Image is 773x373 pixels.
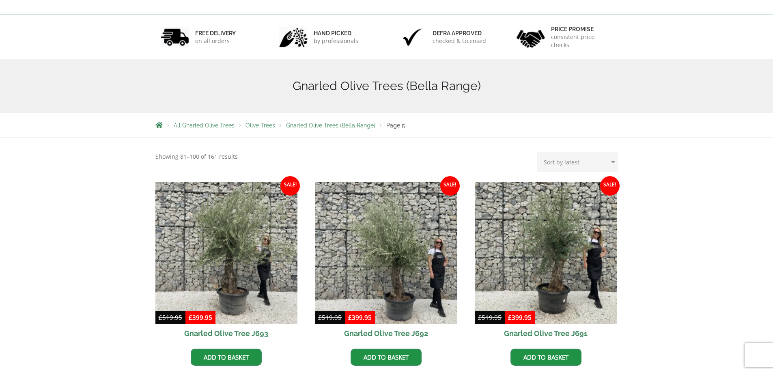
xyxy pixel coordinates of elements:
h1: Gnarled Olive Trees (Bella Range) [155,79,618,93]
a: Sale! Gnarled Olive Tree J693 [155,182,298,343]
a: Add to basket: “Gnarled Olive Tree J692” [351,349,422,366]
bdi: 399.95 [189,313,212,321]
p: on all orders [195,37,236,45]
p: by professionals [314,37,358,45]
bdi: 399.95 [508,313,532,321]
span: £ [508,313,512,321]
span: £ [348,313,352,321]
span: Page 5 [386,122,405,129]
h2: Gnarled Olive Tree J692 [315,324,457,343]
h6: Price promise [551,26,613,33]
bdi: 519.95 [159,313,182,321]
bdi: 519.95 [478,313,502,321]
a: Olive Trees [245,122,275,129]
a: Gnarled Olive Trees (Bella Range) [286,122,375,129]
span: Sale! [440,176,460,196]
span: Sale! [600,176,620,196]
p: Showing 81–100 of 161 results [155,152,238,162]
img: Gnarled Olive Tree J693 [155,182,298,324]
nav: Breadcrumbs [155,122,618,128]
bdi: 399.95 [348,313,372,321]
h6: hand picked [314,30,358,37]
a: Add to basket: “Gnarled Olive Tree J691” [510,349,581,366]
p: consistent price checks [551,33,613,49]
img: Gnarled Olive Tree J691 [475,182,617,324]
a: All Gnarled Olive Trees [174,122,235,129]
select: Shop order [537,152,618,172]
span: £ [478,313,482,321]
span: £ [189,313,192,321]
span: £ [159,313,162,321]
span: Sale! [280,176,300,196]
img: 1.jpg [161,27,189,47]
img: 2.jpg [279,27,308,47]
img: 4.jpg [517,25,545,50]
h2: Gnarled Olive Tree J693 [155,324,298,343]
a: Sale! Gnarled Olive Tree J691 [475,182,617,343]
p: checked & Licensed [433,37,486,45]
h6: FREE DELIVERY [195,30,236,37]
span: £ [318,313,322,321]
img: Gnarled Olive Tree J692 [315,182,457,324]
img: 3.jpg [398,27,426,47]
h6: Defra approved [433,30,486,37]
a: Sale! Gnarled Olive Tree J692 [315,182,457,343]
h2: Gnarled Olive Tree J691 [475,324,617,343]
bdi: 519.95 [318,313,342,321]
a: Add to basket: “Gnarled Olive Tree J693” [191,349,262,366]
